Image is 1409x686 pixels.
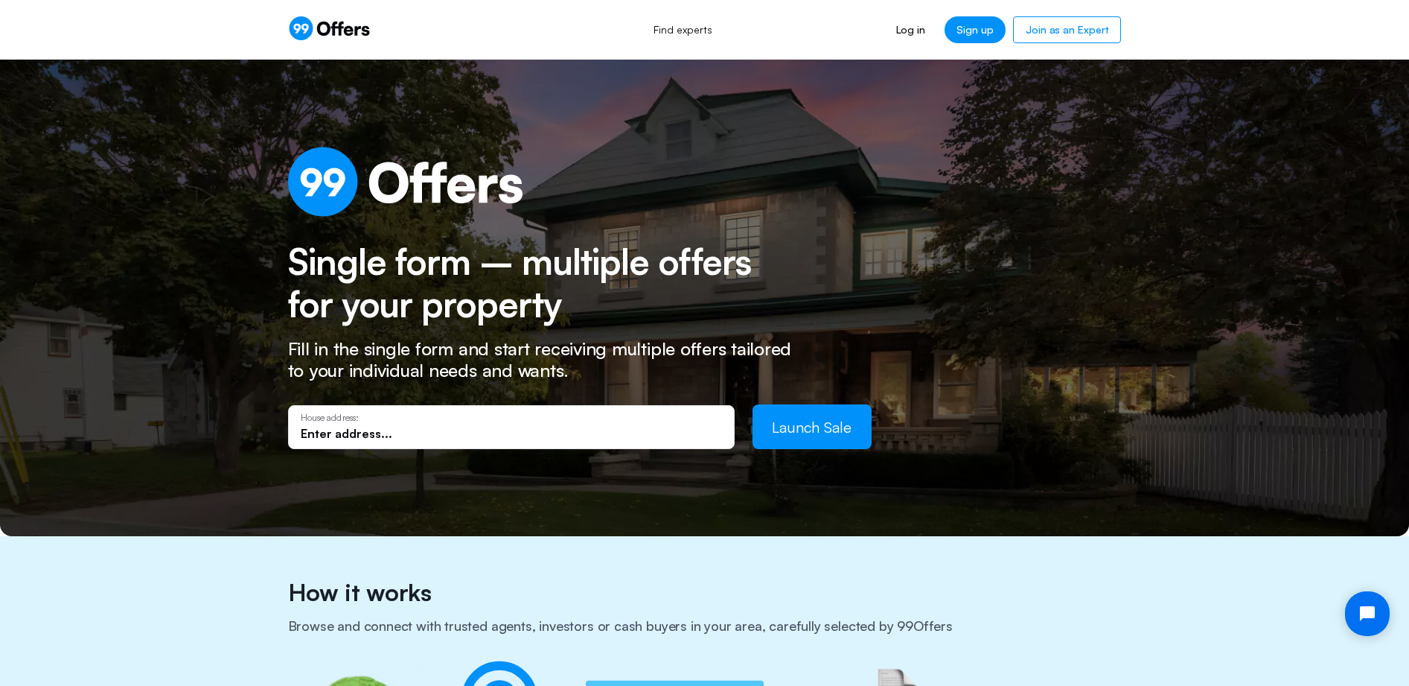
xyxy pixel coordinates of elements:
h2: Single form – multiple offers for your property [288,241,783,326]
input: Enter address... [301,425,722,442]
a: Log in [884,16,937,43]
a: Join as an Expert [1013,16,1121,43]
p: House address: [301,413,722,423]
span: Launch Sale [772,418,852,436]
iframe: Tidio Chat [1332,579,1402,649]
a: Sign up [945,16,1006,43]
button: Launch Sale [753,404,872,449]
h3: Browse and connect with trusted agents, investors or cash buyers in your area, carefully selected... [288,618,1122,658]
h2: How it works [288,578,1122,618]
a: Find experts [637,13,729,46]
p: Fill in the single form and start receiving multiple offers tailored to your individual needs and... [288,338,809,381]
